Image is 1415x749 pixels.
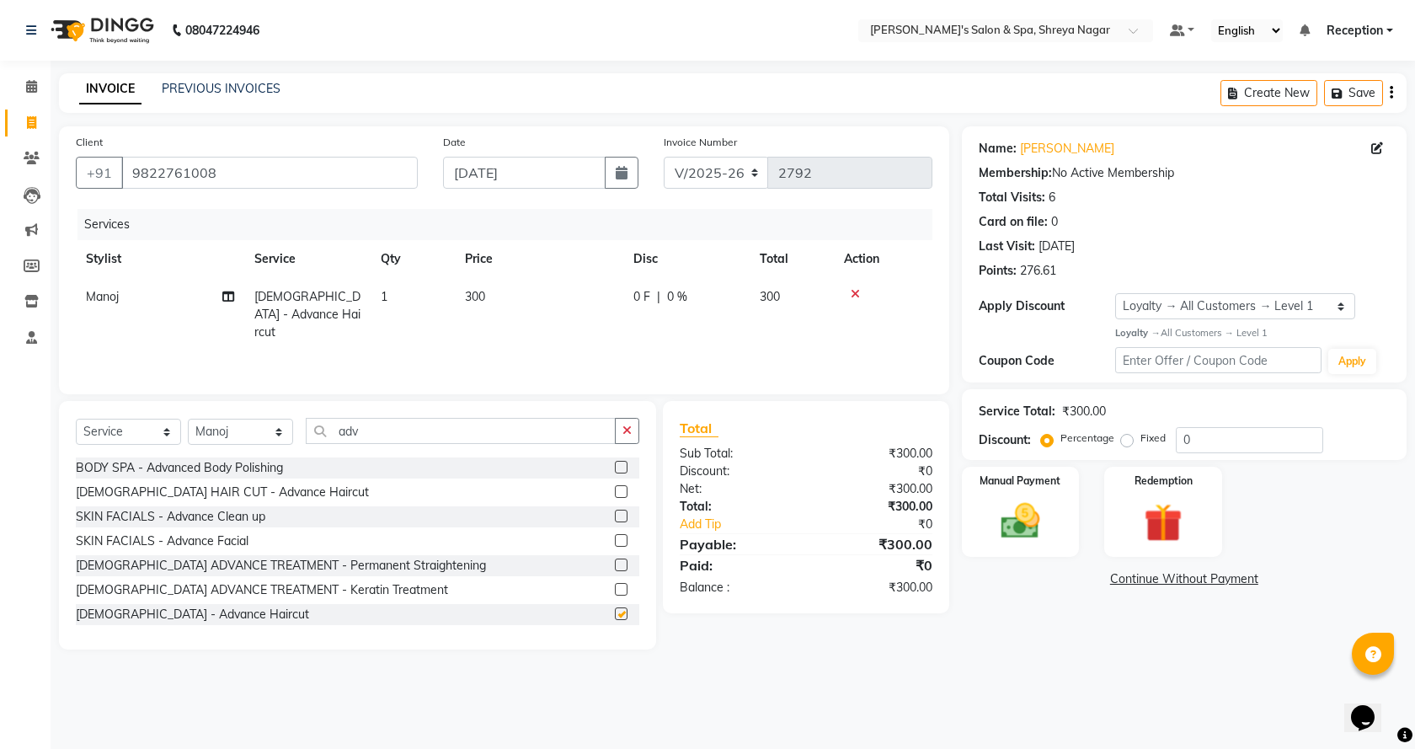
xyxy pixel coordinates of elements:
[1324,80,1383,106] button: Save
[1049,189,1055,206] div: 6
[834,240,932,278] th: Action
[76,157,123,189] button: +91
[306,418,616,444] input: Search or Scan
[1115,326,1390,340] div: All Customers → Level 1
[806,579,945,597] div: ₹300.00
[965,570,1403,588] a: Continue Without Payment
[185,7,259,54] b: 08047224946
[76,135,103,150] label: Client
[76,459,283,477] div: BODY SPA - Advanced Body Polishing
[465,289,485,304] span: 300
[77,209,945,240] div: Services
[979,352,1116,370] div: Coupon Code
[979,164,1052,182] div: Membership:
[750,240,834,278] th: Total
[657,288,660,306] span: |
[1220,80,1317,106] button: Create New
[623,240,750,278] th: Disc
[806,534,945,554] div: ₹300.00
[806,463,945,480] div: ₹0
[979,213,1048,231] div: Card on file:
[1020,262,1056,280] div: 276.61
[806,480,945,498] div: ₹300.00
[455,240,623,278] th: Price
[1060,431,1114,446] label: Percentage
[1328,349,1376,374] button: Apply
[1039,238,1075,255] div: [DATE]
[162,81,280,96] a: PREVIOUS INVOICES
[76,606,309,623] div: [DEMOGRAPHIC_DATA] - Advance Haircut
[979,297,1116,315] div: Apply Discount
[979,189,1045,206] div: Total Visits:
[979,431,1031,449] div: Discount:
[829,516,944,533] div: ₹0
[760,289,780,304] span: 300
[979,238,1035,255] div: Last Visit:
[806,555,945,575] div: ₹0
[806,498,945,516] div: ₹300.00
[1140,431,1166,446] label: Fixed
[667,445,806,463] div: Sub Total:
[979,403,1055,420] div: Service Total:
[1135,473,1193,489] label: Redemption
[381,289,387,304] span: 1
[980,473,1060,489] label: Manual Payment
[76,484,369,501] div: [DEMOGRAPHIC_DATA] HAIR CUT - Advance Haircut
[667,516,829,533] a: Add Tip
[43,7,158,54] img: logo
[664,135,737,150] label: Invoice Number
[979,140,1017,158] div: Name:
[1051,213,1058,231] div: 0
[76,240,244,278] th: Stylist
[680,420,718,437] span: Total
[667,288,687,306] span: 0 %
[979,262,1017,280] div: Points:
[1062,403,1106,420] div: ₹300.00
[979,164,1390,182] div: No Active Membership
[443,135,466,150] label: Date
[1344,682,1398,732] iframe: chat widget
[667,498,806,516] div: Total:
[76,532,248,550] div: SKIN FACIALS - Advance Facial
[989,499,1052,543] img: _cash.svg
[667,555,806,575] div: Paid:
[667,579,806,597] div: Balance :
[76,508,265,526] div: SKIN FACIALS - Advance Clean up
[633,288,650,306] span: 0 F
[806,445,945,463] div: ₹300.00
[667,480,806,498] div: Net:
[1132,499,1195,547] img: _gift.svg
[76,581,448,599] div: [DEMOGRAPHIC_DATA] ADVANCE TREATMENT - Keratin Treatment
[667,534,806,554] div: Payable:
[86,289,119,304] span: Manoj
[667,463,806,480] div: Discount:
[79,74,141,104] a: INVOICE
[254,289,360,340] span: [DEMOGRAPHIC_DATA] - Advance Haircut
[1115,327,1160,339] strong: Loyalty →
[1115,347,1321,373] input: Enter Offer / Coupon Code
[244,240,371,278] th: Service
[371,240,455,278] th: Qty
[76,557,486,575] div: [DEMOGRAPHIC_DATA] ADVANCE TREATMENT - Permanent Straightening
[1020,140,1114,158] a: [PERSON_NAME]
[121,157,418,189] input: Search by Name/Mobile/Email/Code
[1327,22,1383,40] span: Reception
